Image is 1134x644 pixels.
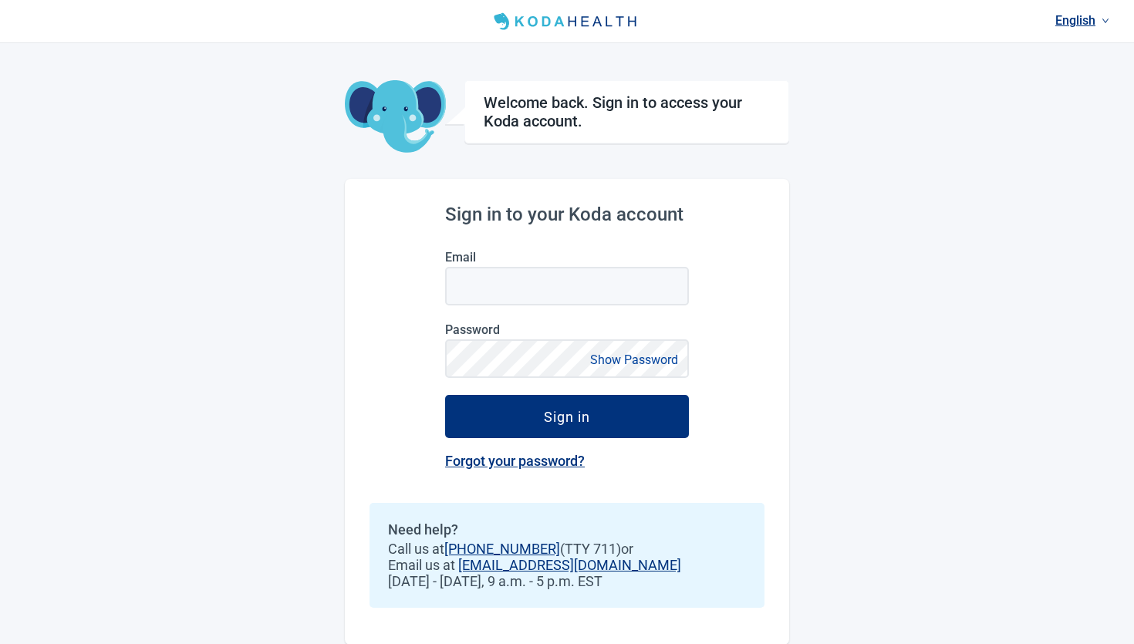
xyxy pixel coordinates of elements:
[445,453,585,469] a: Forgot your password?
[345,80,446,154] img: Koda Elephant
[1049,8,1115,33] a: Current language: English
[388,573,746,589] span: [DATE] - [DATE], 9 a.m. - 5 p.m. EST
[544,409,590,424] div: Sign in
[388,521,746,538] h2: Need help?
[445,250,689,265] label: Email
[488,9,646,34] img: Koda Health
[458,557,681,573] a: [EMAIL_ADDRESS][DOMAIN_NAME]
[444,541,560,557] a: [PHONE_NUMBER]
[586,349,683,370] button: Show Password
[445,204,689,225] h2: Sign in to your Koda account
[388,557,746,573] span: Email us at
[1102,17,1109,25] span: down
[388,541,746,557] span: Call us at (TTY 711) or
[484,93,770,130] h1: Welcome back. Sign in to access your Koda account.
[445,395,689,438] button: Sign in
[445,322,689,337] label: Password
